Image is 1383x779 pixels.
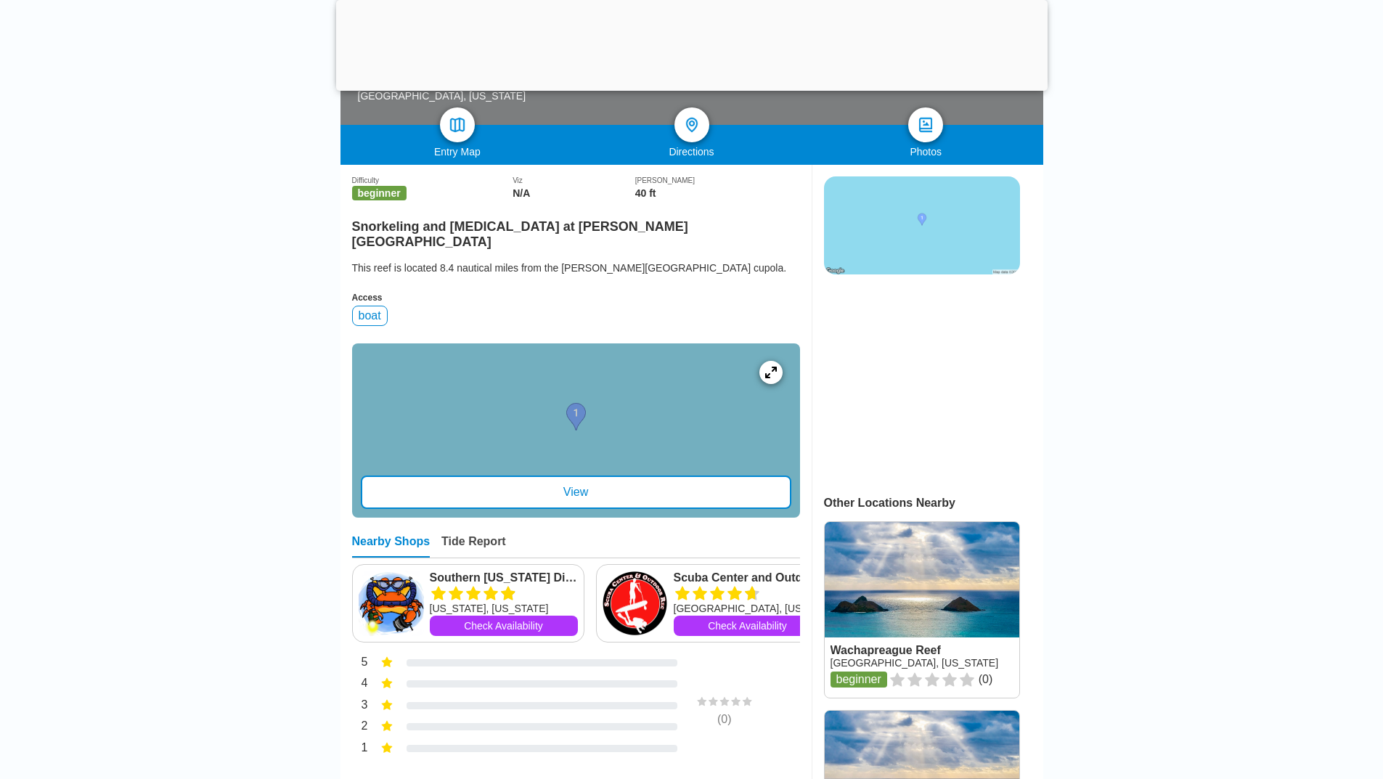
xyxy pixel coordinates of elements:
div: Access [352,293,800,303]
a: Check Availability [674,616,822,636]
img: directions [683,116,701,134]
div: [GEOGRAPHIC_DATA], [US_STATE] [674,601,822,616]
span: beginner [352,186,407,200]
div: ( 0 ) [670,713,779,726]
div: 2 [352,718,368,737]
div: 1 [352,740,368,759]
div: 3 [352,697,368,716]
a: entry mapView [352,343,800,518]
div: Directions [574,146,809,158]
a: Scuba Center and Outdoor Rec [674,571,822,585]
div: 40 ft [635,187,800,199]
div: Tide Report [441,535,506,558]
div: This reef is located 8.4 nautical miles from the [PERSON_NAME][GEOGRAPHIC_DATA] cupola. [352,261,800,275]
img: Southern Maryland Divers, LLC [359,571,424,636]
div: Nearby Shops [352,535,431,558]
img: Scuba Center and Outdoor Rec [603,571,668,636]
div: Other Locations Nearby [824,497,1043,510]
div: Viz [513,176,635,184]
h2: Snorkeling and [MEDICAL_DATA] at [PERSON_NAME][GEOGRAPHIC_DATA] [352,211,800,250]
a: photos [908,107,943,142]
div: [PERSON_NAME] [635,176,800,184]
div: [US_STATE], [US_STATE] [430,601,578,616]
img: map [449,116,466,134]
div: Photos [809,146,1043,158]
div: N/A [513,187,635,199]
img: photos [917,116,934,134]
div: Difficulty [352,176,513,184]
a: Southern [US_STATE] Divers, LLC [430,571,578,585]
div: [GEOGRAPHIC_DATA], [US_STATE] [358,90,711,102]
a: map [440,107,475,142]
div: 4 [352,675,368,694]
div: 5 [352,654,368,673]
div: View [361,476,791,509]
img: staticmap [824,176,1020,274]
a: Check Availability [430,616,578,636]
div: boat [352,306,388,326]
div: Entry Map [340,146,575,158]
